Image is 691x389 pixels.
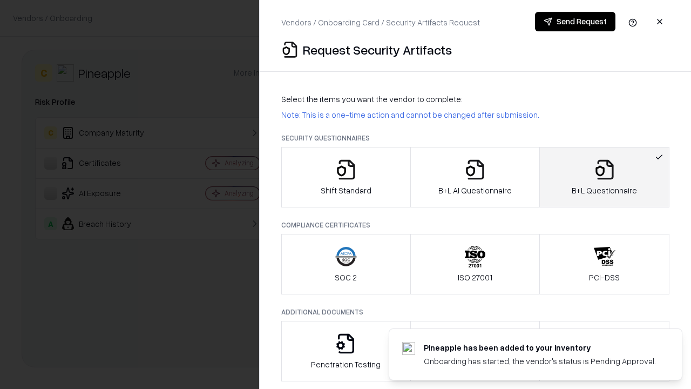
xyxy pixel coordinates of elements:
p: B+L Questionnaire [572,185,637,196]
p: Note: This is a one-time action and cannot be changed after submission. [281,109,669,120]
p: B+L AI Questionnaire [438,185,512,196]
div: Pineapple has been added to your inventory [424,342,656,353]
button: Shift Standard [281,147,411,207]
p: Compliance Certificates [281,220,669,230]
button: Penetration Testing [281,321,411,381]
p: Request Security Artifacts [303,41,452,58]
p: Security Questionnaires [281,133,669,143]
div: Onboarding has started, the vendor's status is Pending Approval. [424,356,656,367]
p: Additional Documents [281,307,669,317]
p: Select the items you want the vendor to complete: [281,93,669,105]
p: Vendors / Onboarding Card / Security Artifacts Request [281,17,480,28]
button: B+L Questionnaire [539,147,669,207]
button: PCI-DSS [539,234,669,294]
p: Penetration Testing [311,359,381,370]
button: B+L AI Questionnaire [410,147,540,207]
button: Send Request [535,12,615,31]
img: pineappleenergy.com [402,342,415,355]
p: Shift Standard [321,185,371,196]
p: ISO 27001 [458,272,492,283]
p: SOC 2 [335,272,357,283]
button: SOC 2 [281,234,411,294]
button: ISO 27001 [410,234,540,294]
button: Data Processing Agreement [539,321,669,381]
p: PCI-DSS [589,272,620,283]
button: Privacy Policy [410,321,540,381]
